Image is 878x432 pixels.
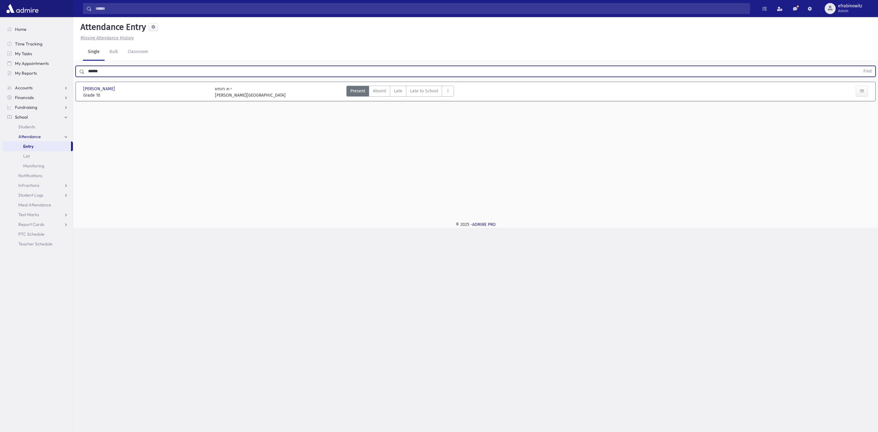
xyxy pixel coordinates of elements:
[83,221,868,228] div: © 2025 -
[18,241,52,247] span: Teacher Schedule
[2,122,73,132] a: Students
[2,200,73,210] a: Meal Attendance
[15,95,34,100] span: Financials
[80,35,134,41] u: Missing Attendance History
[394,88,402,94] span: Late
[15,27,27,32] span: Home
[2,151,73,161] a: List
[2,141,71,151] a: Entry
[2,102,73,112] a: Fundraising
[15,114,28,120] span: School
[2,132,73,141] a: Attendance
[2,68,73,78] a: My Reports
[2,24,73,34] a: Home
[23,144,34,149] span: Entry
[15,70,37,76] span: My Reports
[2,180,73,190] a: Infractions
[78,22,146,32] h5: Attendance Entry
[23,163,44,169] span: Monitoring
[2,49,73,59] a: My Tasks
[2,93,73,102] a: Financials
[838,9,862,13] span: Admin
[15,41,42,47] span: Time Tracking
[15,85,33,91] span: Accounts
[2,229,73,239] a: PTC Schedule
[2,39,73,49] a: Time Tracking
[15,105,37,110] span: Fundraising
[2,59,73,68] a: My Appointments
[346,86,454,98] div: AttTypes
[2,161,73,171] a: Monitoring
[18,134,41,139] span: Attendance
[105,44,123,61] a: Bulk
[15,61,49,66] span: My Appointments
[2,239,73,249] a: Teacher Schedule
[18,183,39,188] span: Infractions
[410,88,438,94] span: Late to School
[92,3,750,14] input: Search
[2,83,73,93] a: Accounts
[2,171,73,180] a: Notifications
[860,66,875,77] button: Find
[18,173,42,178] span: Notifications
[373,88,386,94] span: Absent
[83,92,209,98] span: Grade 10
[2,210,73,220] a: Test Marks
[78,35,134,41] a: Missing Attendance History
[23,153,30,159] span: List
[215,86,286,98] div: י-א חומש [PERSON_NAME][GEOGRAPHIC_DATA]
[2,190,73,200] a: Student Logs
[350,88,365,94] span: Present
[18,202,51,208] span: Meal Attendance
[472,222,496,227] a: ADMIRE PRO
[18,124,35,130] span: Students
[83,86,116,92] span: [PERSON_NAME]
[123,44,153,61] a: Classroom
[18,192,43,198] span: Student Logs
[83,44,105,61] a: Single
[18,212,39,217] span: Test Marks
[838,4,862,9] span: efrabinowitz
[18,231,45,237] span: PTC Schedule
[2,112,73,122] a: School
[2,220,73,229] a: Report Cards
[15,51,32,56] span: My Tasks
[18,222,44,227] span: Report Cards
[5,2,40,15] img: AdmirePro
